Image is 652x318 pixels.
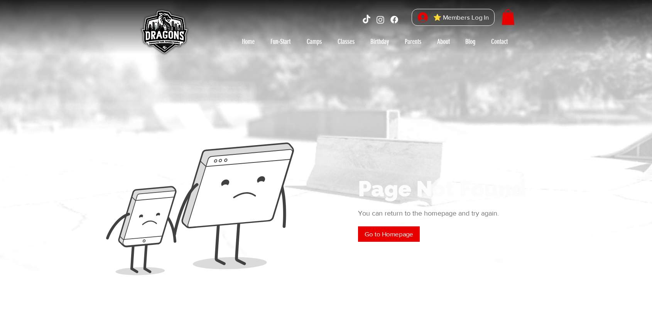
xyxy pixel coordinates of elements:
button: ⭐ Members Log In [412,9,494,26]
a: About [429,35,458,48]
nav: Site [234,35,515,48]
p: Parents [401,35,425,48]
p: Contact [487,35,512,48]
svg: 404 Two illustrated screens with sad faces [106,142,294,275]
a: Contact [483,35,515,48]
p: About [433,35,454,48]
span: ⭐ Members Log In [431,12,492,23]
span: Page Not Found [358,176,526,201]
a: Fun-Start [262,35,299,48]
p: Blog [461,35,479,48]
a: Parents [397,35,429,48]
span: You can return to the homepage and try again. [358,209,499,217]
p: Birthday [367,35,393,48]
ul: Social Bar [361,15,399,25]
p: Home [238,35,258,48]
a: Camps [299,35,329,48]
span: Go to Homepage [365,228,413,240]
a: Birthday [363,35,397,48]
div: Go to Homepage [358,226,420,242]
p: Camps [303,35,326,48]
a: Home [234,35,262,48]
p: Fun-Start [267,35,294,48]
img: Skate Dragons logo with the slogan 'Empowering Youth, Enriching Families' in Singapore. [137,6,191,60]
a: Blog [458,35,483,48]
a: Classes [329,35,363,48]
p: Classes [334,35,358,48]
